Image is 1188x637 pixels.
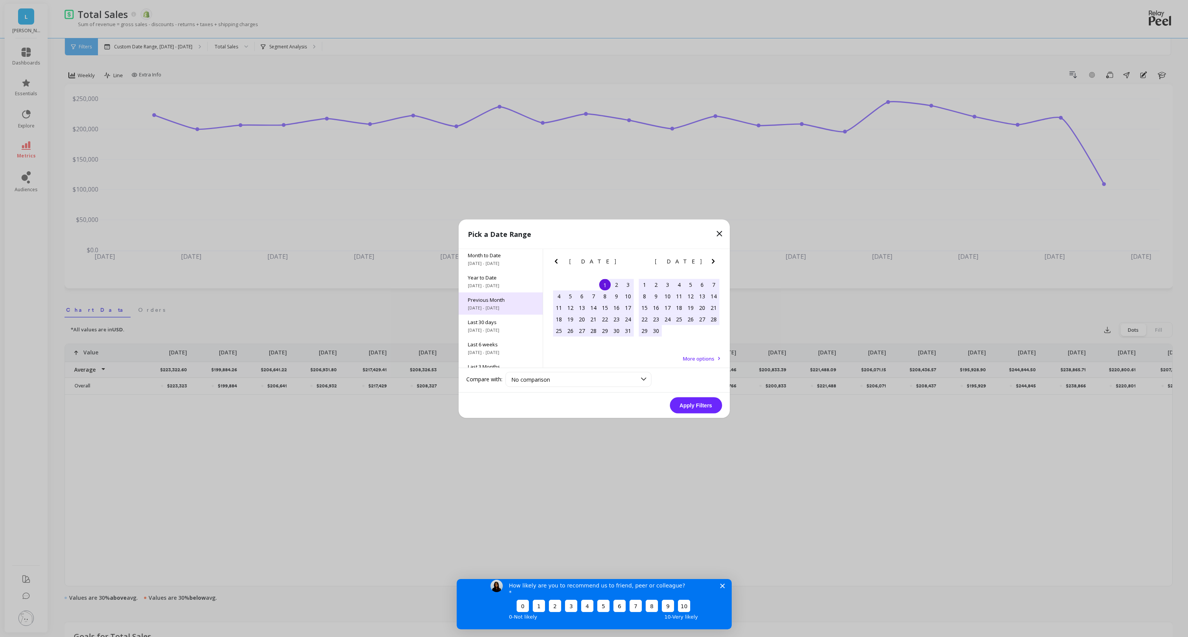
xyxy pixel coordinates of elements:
div: Choose Sunday, June 8th, 2025 [639,290,650,302]
div: Choose Thursday, June 26th, 2025 [685,313,696,325]
div: Choose Friday, June 6th, 2025 [696,279,708,290]
span: Last 3 Months [468,363,534,370]
div: Choose Monday, June 2nd, 2025 [650,279,662,290]
div: Choose Friday, May 23rd, 2025 [611,313,622,325]
div: Choose Wednesday, May 21st, 2025 [588,313,599,325]
div: month 2025-06 [639,279,719,336]
label: Compare with: [466,376,502,383]
div: Choose Saturday, June 21st, 2025 [708,302,719,313]
div: Choose Thursday, May 1st, 2025 [599,279,611,290]
div: Choose Tuesday, May 20th, 2025 [576,313,588,325]
span: Previous Month [468,296,534,303]
div: Choose Tuesday, May 13th, 2025 [576,302,588,313]
div: Choose Sunday, May 25th, 2025 [553,325,565,336]
div: Choose Thursday, June 19th, 2025 [685,302,696,313]
div: month 2025-05 [553,279,634,336]
div: Choose Saturday, June 28th, 2025 [708,313,719,325]
span: [DATE] [655,258,703,264]
div: Choose Friday, May 9th, 2025 [611,290,622,302]
div: Choose Sunday, June 15th, 2025 [639,302,650,313]
div: Choose Thursday, June 5th, 2025 [685,279,696,290]
iframe: Survey by Kateryna from Peel [457,579,732,629]
div: Choose Friday, June 20th, 2025 [696,302,708,313]
span: Month to Date [468,251,534,258]
div: Choose Monday, June 23rd, 2025 [650,313,662,325]
div: Choose Friday, May 2nd, 2025 [611,279,622,290]
div: Choose Sunday, June 22nd, 2025 [639,313,650,325]
button: Previous Month [637,256,649,269]
div: Choose Sunday, May 11th, 2025 [553,302,565,313]
div: Choose Wednesday, May 7th, 2025 [588,290,599,302]
div: Choose Sunday, May 18th, 2025 [553,313,565,325]
div: Choose Tuesday, June 24th, 2025 [662,313,673,325]
div: Choose Friday, June 27th, 2025 [696,313,708,325]
div: Choose Saturday, May 3rd, 2025 [622,279,634,290]
div: Choose Monday, June 30th, 2025 [650,325,662,336]
div: Choose Thursday, May 29th, 2025 [599,325,611,336]
div: Choose Wednesday, June 25th, 2025 [673,313,685,325]
div: Choose Thursday, June 12th, 2025 [685,290,696,302]
div: Choose Sunday, June 1st, 2025 [639,279,650,290]
div: Choose Saturday, May 17th, 2025 [622,302,634,313]
span: [DATE] [569,258,617,264]
div: Choose Thursday, May 8th, 2025 [599,290,611,302]
div: Choose Wednesday, June 4th, 2025 [673,279,685,290]
div: Choose Tuesday, May 27th, 2025 [576,325,588,336]
span: Last 30 days [468,318,534,325]
div: Choose Tuesday, June 10th, 2025 [662,290,673,302]
div: Choose Wednesday, June 18th, 2025 [673,302,685,313]
button: Previous Month [552,256,564,269]
div: Choose Saturday, May 24th, 2025 [622,313,634,325]
div: Choose Monday, May 26th, 2025 [565,325,576,336]
div: Choose Saturday, June 14th, 2025 [708,290,719,302]
div: Choose Sunday, May 4th, 2025 [553,290,565,302]
div: Choose Wednesday, May 28th, 2025 [588,325,599,336]
span: [DATE] - [DATE] [468,304,534,311]
div: Choose Monday, June 16th, 2025 [650,302,662,313]
span: [DATE] - [DATE] [468,327,534,333]
span: [DATE] - [DATE] [468,349,534,355]
div: Choose Saturday, May 10th, 2025 [622,290,634,302]
span: [DATE] - [DATE] [468,260,534,266]
div: Choose Friday, June 13th, 2025 [696,290,708,302]
div: Choose Saturday, May 31st, 2025 [622,325,634,336]
p: Pick a Date Range [468,228,531,239]
div: Choose Wednesday, May 14th, 2025 [588,302,599,313]
button: Next Month [709,256,721,269]
div: Choose Monday, May 19th, 2025 [565,313,576,325]
div: Choose Friday, May 16th, 2025 [611,302,622,313]
div: Choose Saturday, June 7th, 2025 [708,279,719,290]
span: More options [683,355,714,362]
div: Choose Tuesday, June 17th, 2025 [662,302,673,313]
div: Choose Wednesday, June 11th, 2025 [673,290,685,302]
div: Choose Monday, May 5th, 2025 [565,290,576,302]
div: Choose Tuesday, May 6th, 2025 [576,290,588,302]
span: No comparison [511,376,550,383]
div: Choose Monday, June 9th, 2025 [650,290,662,302]
div: Choose Sunday, June 29th, 2025 [639,325,650,336]
button: Apply Filters [670,397,722,413]
span: [DATE] - [DATE] [468,282,534,288]
span: Year to Date [468,274,534,281]
div: Choose Thursday, May 15th, 2025 [599,302,611,313]
span: Last 6 weeks [468,341,534,347]
div: Choose Tuesday, June 3rd, 2025 [662,279,673,290]
div: Choose Friday, May 30th, 2025 [611,325,622,336]
button: Next Month [623,256,635,269]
